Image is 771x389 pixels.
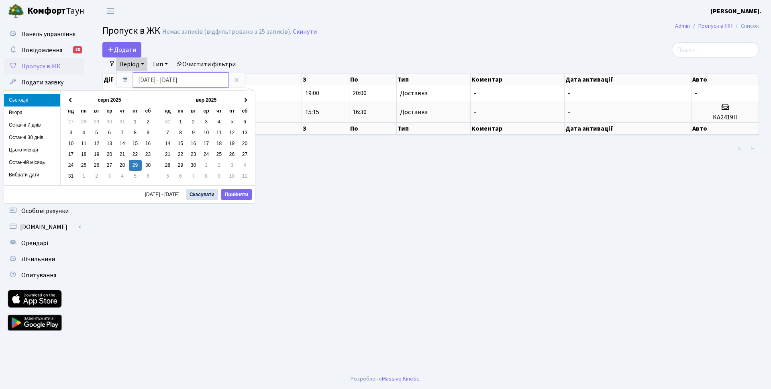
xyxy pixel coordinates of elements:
td: 31 [161,117,174,127]
td: 25 [213,149,226,160]
td: 3 [200,117,213,127]
td: 13 [239,127,251,138]
input: Пошук... [672,42,759,57]
th: Дата [222,74,302,85]
th: Авто [691,123,759,135]
td: 30 [187,160,200,171]
a: Пропуск в ЖК [698,22,732,30]
td: 14 [161,138,174,149]
a: Пропуск в ЖК [4,58,84,74]
td: 6 [103,127,116,138]
li: Вчора [4,106,60,119]
td: 21 [161,149,174,160]
td: 1 [174,117,187,127]
td: 2 [90,171,103,182]
span: Повідомлення [21,46,62,55]
td: 7 [116,127,129,138]
span: 19:00 [305,89,319,98]
td: 1 [78,171,90,182]
th: пн [78,106,90,117]
a: Панель управління [4,26,84,42]
span: - [474,108,476,117]
th: Дата [222,123,302,135]
a: Повідомлення20 [4,42,84,58]
a: Тип [149,57,171,71]
th: Дата активації [565,74,691,85]
th: По [349,74,397,85]
td: 23 [187,149,200,160]
th: Коментар [471,123,565,135]
a: Скинути [293,28,317,36]
a: Лічильники [4,251,84,267]
span: [DATE] - [DATE] [145,192,183,197]
li: Останній місяць [4,156,60,169]
td: 29 [129,160,142,171]
td: 22 [129,149,142,160]
td: 18 [78,149,90,160]
button: Прийняти [221,189,252,200]
nav: breadcrumb [663,18,771,35]
span: 15:15 [305,108,319,117]
td: 7 [187,171,200,182]
td: 1 [129,117,142,127]
th: сб [142,106,155,117]
td: 3 [103,171,116,182]
td: 10 [65,138,78,149]
td: 8 [174,127,187,138]
td: 16 [142,138,155,149]
td: 29 [90,117,103,127]
td: 11 [213,127,226,138]
td: 20 [239,138,251,149]
td: 5 [161,171,174,182]
td: 6 [174,171,187,182]
th: Тип [397,123,471,135]
th: З [302,123,349,135]
div: Немає записів (відфільтровано з 25 записів). [162,28,291,36]
span: Доставка [400,90,428,96]
span: Опитування [21,271,56,280]
img: logo.png [8,3,24,19]
td: 12 [226,127,239,138]
th: ср [200,106,213,117]
th: нд [161,106,174,117]
td: 5 [129,171,142,182]
a: Додати [102,42,141,57]
td: 30 [142,160,155,171]
li: Список [732,22,759,31]
td: 23 [142,149,155,160]
td: 20 [103,149,116,160]
td: 11 [78,138,90,149]
span: Лічильники [21,255,55,264]
li: Цього місяця [4,144,60,156]
td: 17 [65,149,78,160]
td: 8 [129,127,142,138]
td: 27 [103,160,116,171]
li: Останні 7 днів [4,119,60,131]
td: 4 [116,171,129,182]
td: 26 [226,149,239,160]
th: Тип [397,74,471,85]
td: 2 [142,117,155,127]
th: пн [174,106,187,117]
td: 9 [142,127,155,138]
td: 16 [187,138,200,149]
td: 9 [213,171,226,182]
td: 14 [116,138,129,149]
td: 27 [239,149,251,160]
td: 24 [200,149,213,160]
th: вт [90,106,103,117]
span: 16:30 [353,108,367,117]
td: 28 [116,160,129,171]
td: 28 [161,160,174,171]
td: 15 [129,138,142,149]
a: [DOMAIN_NAME] [4,219,84,235]
h5: KA2419II [695,114,755,121]
b: [PERSON_NAME]. [711,7,761,16]
span: Доставка [400,109,428,115]
th: чт [116,106,129,117]
td: 29 [174,160,187,171]
span: - [695,89,697,98]
button: Скасувати [186,189,218,200]
b: Комфорт [27,4,66,17]
td: 15 [174,138,187,149]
